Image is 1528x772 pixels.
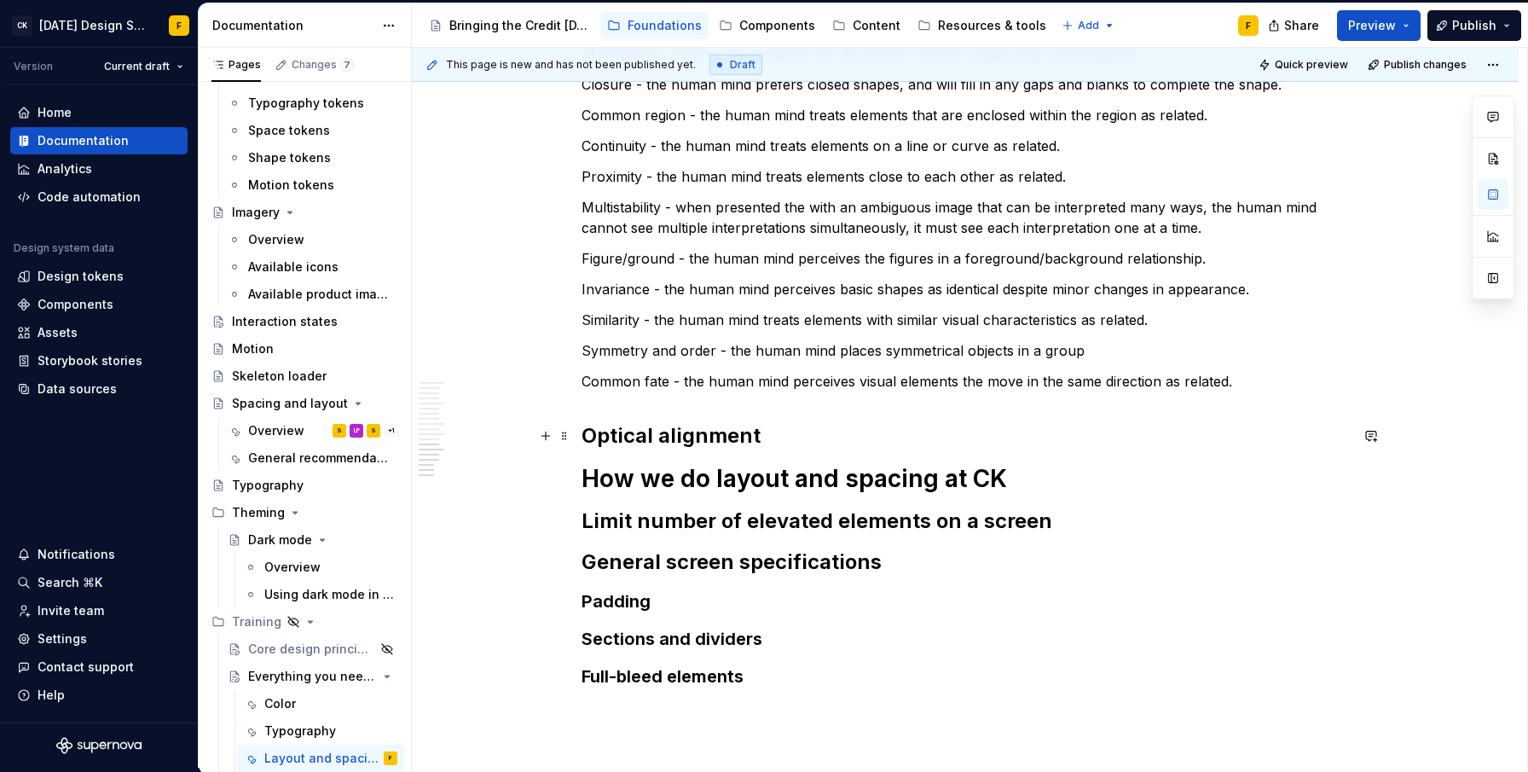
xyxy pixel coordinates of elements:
[248,95,364,112] div: Typography tokens
[582,248,1349,269] p: Figure/ground - the human mind perceives the figures in a foreground/background relationship.
[248,149,331,166] div: Shape tokens
[1253,53,1356,77] button: Quick preview
[38,574,102,591] div: Search ⌘K
[205,472,404,499] a: Typography
[1275,58,1348,72] span: Quick preview
[582,508,1349,535] h2: Limit number of elevated elements on a screen
[582,371,1349,392] p: Common fate - the human mind perceives visual elements the move in the same direction as related.
[205,335,404,363] a: Motion
[340,58,354,72] span: 7
[10,541,188,568] button: Notifications
[449,17,590,34] div: Bringing the Credit [DATE] brand to life across products
[371,422,376,439] div: S
[212,17,373,34] div: Documentation
[211,58,261,72] div: Pages
[205,390,404,417] a: Spacing and layout
[582,105,1349,125] p: Common region - the human mind treats elements that are enclosed within the region as related.
[56,737,142,754] a: Supernova Logo
[38,296,113,313] div: Components
[1284,17,1319,34] span: Share
[582,463,1349,494] h1: How we do layout and spacing at CK
[221,253,404,281] a: Available icons
[264,559,321,576] div: Overview
[205,308,404,335] a: Interaction states
[10,155,188,183] a: Analytics
[205,608,404,636] div: Training
[237,554,404,581] a: Overview
[446,58,696,72] span: This page is new and has not been published yet.
[825,12,907,39] a: Content
[221,90,404,117] a: Typography tokens
[232,204,280,221] div: Imagery
[582,665,1349,688] h3: Full-bleed elements
[232,368,327,385] div: Skeleton loader
[264,695,296,712] div: Color
[10,291,188,318] a: Components
[264,723,336,740] div: Typography
[232,477,304,494] div: Typography
[582,197,1349,238] p: Multistability - when presented the with an ambiguous image that can be interpreted many ways, th...
[221,281,404,308] a: Available product imagery
[264,750,380,767] div: Layout and spacing
[1384,58,1467,72] span: Publish changes
[1427,10,1521,41] button: Publish
[38,380,117,398] div: Data sources
[10,597,188,624] a: Invite team
[10,347,188,374] a: Storybook stories
[1337,10,1421,41] button: Preview
[1259,10,1330,41] button: Share
[582,166,1349,187] p: Proximity - the human mind treats elements close to each other as related.
[739,17,815,34] div: Components
[248,177,334,194] div: Motion tokens
[221,171,404,199] a: Motion tokens
[237,745,404,772] a: Layout and spacingF
[12,15,32,36] div: CK
[582,74,1349,95] p: Closure - the human mind prefers closed shapes, and will fill in any gaps and blanks to complete ...
[38,104,72,121] div: Home
[730,58,755,72] span: Draft
[1452,17,1496,34] span: Publish
[38,630,87,647] div: Settings
[221,444,404,472] a: General recommendations
[10,625,188,653] a: Settings
[1363,53,1474,77] button: Publish changes
[389,750,392,767] div: F
[38,324,78,341] div: Assets
[384,424,397,438] div: + 1
[221,417,404,444] a: OverviewSLPS+1
[248,422,304,439] div: Overview
[221,226,404,253] a: Overview
[628,17,702,34] div: Foundations
[237,581,404,608] a: Using dark mode in Figma
[10,319,188,346] a: Assets
[582,279,1349,299] p: Invariance - the human mind perceives basic shapes as identical despite minor changes in appearance.
[38,160,92,177] div: Analytics
[38,659,134,676] div: Contact support
[221,526,404,554] a: Dark mode
[232,313,338,330] div: Interaction states
[582,136,1349,156] p: Continuity - the human mind treats elements on a line or curve as related.
[38,546,115,563] div: Notifications
[292,58,354,72] div: Changes
[1078,19,1099,32] span: Add
[10,569,188,596] button: Search ⌘K
[221,117,404,144] a: Space tokens
[422,9,1053,43] div: Page tree
[582,549,1349,576] h2: General screen specifications
[38,132,129,149] div: Documentation
[10,682,188,709] button: Help
[3,7,194,44] button: CK[DATE] Design SystemF
[582,310,1349,330] p: Similarity - the human mind treats elements with similar visual characteristics as related.
[248,641,375,658] div: Core design principles
[177,19,182,32] div: F
[10,263,188,290] a: Design tokens
[248,531,312,549] div: Dark mode
[582,627,1349,651] h3: Sections and dividers
[600,12,709,39] a: Foundations
[911,12,1053,39] a: Resources & tools
[248,231,304,248] div: Overview
[422,12,597,39] a: Bringing the Credit [DATE] brand to life across products
[39,17,148,34] div: [DATE] Design System
[38,189,141,206] div: Code automation
[582,589,1349,613] h3: Padding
